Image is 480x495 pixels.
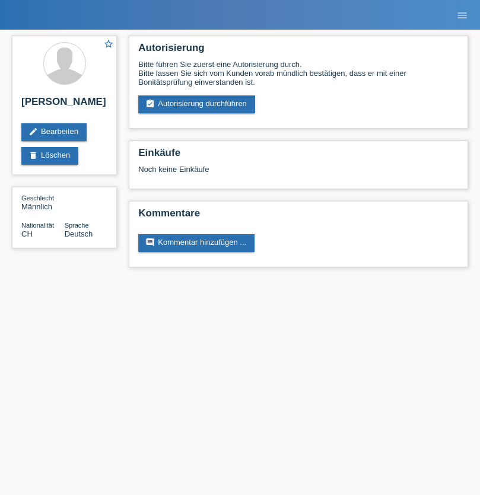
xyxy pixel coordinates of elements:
[28,151,38,160] i: delete
[21,123,87,141] a: editBearbeiten
[65,229,93,238] span: Deutsch
[138,95,255,113] a: assignment_turned_inAutorisierung durchführen
[145,99,155,108] i: assignment_turned_in
[138,60,459,87] div: Bitte führen Sie zuerst eine Autorisierung durch. Bitte lassen Sie sich vom Kunden vorab mündlich...
[138,234,255,252] a: commentKommentar hinzufügen ...
[138,147,459,165] h2: Einkäufe
[450,11,474,18] a: menu
[21,193,65,211] div: Männlich
[138,42,459,60] h2: Autorisierung
[65,222,89,229] span: Sprache
[103,39,114,49] i: star_border
[28,127,38,136] i: edit
[21,96,107,114] h2: [PERSON_NAME]
[21,222,54,229] span: Nationalität
[145,238,155,247] i: comment
[138,207,459,225] h2: Kommentare
[138,165,459,183] div: Noch keine Einkäufe
[103,39,114,51] a: star_border
[21,194,54,202] span: Geschlecht
[21,229,33,238] span: Schweiz
[456,9,468,21] i: menu
[21,147,78,165] a: deleteLöschen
